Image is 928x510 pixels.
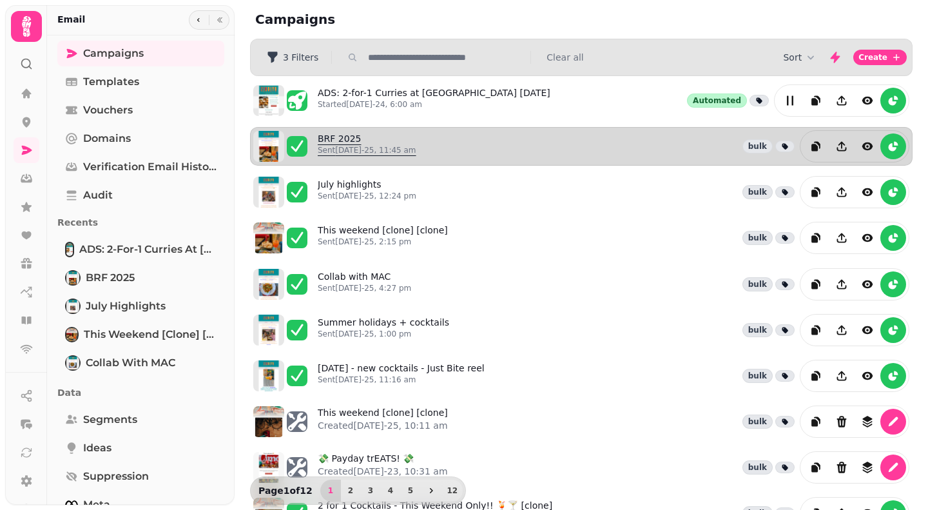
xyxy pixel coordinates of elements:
p: Created [DATE]-25, 10:11 am [318,419,448,432]
img: aHR0cHM6Ly9zdGFtcGVkZS1zZXJ2aWNlLXByb2QtdGVtcGxhdGUtcHJldmlld3MuczMuZXUtd2VzdC0xLmFtYXpvbmF3cy5jb... [253,315,284,346]
a: Collab with MACSent[DATE]-25, 4:27 pm [318,270,411,299]
p: Data [57,381,224,404]
button: 3 [360,480,381,502]
a: This weekend [clone] [clone]This weekend [clone] [clone] [57,322,224,348]
button: reports [880,88,906,113]
img: aHR0cHM6Ly9zdGFtcGVkZS1zZXJ2aWNlLXByb2QtdGVtcGxhdGUtcHJldmlld3MuczMuZXUtd2VzdC0xLmFtYXpvbmF3cy5jb... [253,85,284,116]
a: BRF 2025BRF 2025 [57,265,224,291]
button: reports [880,271,906,297]
a: ADS: 2-for-1 Curries at [GEOGRAPHIC_DATA] [DATE]Started[DATE]-24, 6:00 am [318,86,550,115]
a: Segments [57,407,224,433]
p: Created [DATE]-23, 10:31 am [318,465,448,478]
a: Vouchers [57,97,224,123]
button: view [855,179,880,205]
a: July highlightsSent[DATE]-25, 12:24 pm [318,178,416,206]
div: bulk [742,277,773,291]
span: Create [858,54,887,61]
button: duplicate [803,179,829,205]
button: revisions [855,455,880,480]
a: ADS: 2-for-1 Curries at Zindiya September 2024ADS: 2-for-1 Curries at [GEOGRAPHIC_DATA] [DATE] [57,237,224,262]
p: Sent [DATE]-25, 12:24 pm [318,191,416,201]
button: 1 [320,480,341,502]
button: view [855,317,880,343]
img: aHR0cHM6Ly9zdGFtcGVkZS1zZXJ2aWNlLXByb2QtdGVtcGxhdGUtcHJldmlld3MuczMuZXUtd2VzdC0xLmFtYXpvbmF3cy5jb... [253,222,284,253]
img: aHR0cHM6Ly9zdGFtcGVkZS1zZXJ2aWNlLXByb2QtdGVtcGxhdGUtcHJldmlld3MuczMuZXUtd2VzdC0xLmFtYXpvbmF3cy5jb... [253,452,284,483]
span: Suppression [83,469,149,484]
a: Campaigns [57,41,224,66]
button: Sort [783,51,817,64]
button: view [855,363,880,389]
button: 4 [380,480,401,502]
button: revisions [855,409,880,435]
span: This weekend [clone] [clone] [84,327,217,342]
button: Share campaign preview [829,179,855,205]
span: 2 [345,487,356,495]
span: Verification email history [83,159,217,175]
p: Sent [DATE]-25, 1:00 pm [318,329,449,339]
a: Summer holidays + cocktailsSent[DATE]-25, 1:00 pm [318,316,449,344]
span: 12 [447,487,458,495]
span: Templates [83,74,139,90]
button: 5 [400,480,421,502]
button: edit [880,409,906,435]
button: view [855,271,880,297]
h2: Email [57,13,85,26]
a: July highlightsJuly highlights [57,293,224,319]
p: Recents [57,211,224,234]
span: ADS: 2-for-1 Curries at [GEOGRAPHIC_DATA] [DATE] [79,242,217,257]
span: Segments [83,412,137,427]
button: Share campaign preview [829,225,855,251]
h2: Campaigns [255,10,503,28]
button: duplicate [803,317,829,343]
a: Ideas [57,435,224,461]
div: bulk [742,231,773,245]
button: duplicate [803,409,829,435]
span: 1 [325,487,336,495]
button: duplicate [803,88,829,113]
div: bulk [742,323,773,337]
button: duplicate [803,271,829,297]
a: Suppression [57,464,224,489]
div: bulk [742,415,773,429]
a: Verification email history [57,154,224,180]
a: Collab with MACCollab with MAC [57,350,224,376]
img: This weekend [clone] [clone] [66,328,77,341]
button: Share campaign preview [829,88,855,113]
button: reports [880,317,906,343]
img: July highlights [66,300,79,313]
button: Delete [829,455,855,480]
span: 3 Filters [283,53,318,62]
button: next [420,480,442,502]
button: 2 [340,480,361,502]
button: reports [880,179,906,205]
p: Started [DATE]-24, 6:00 am [318,99,550,110]
div: bulk [742,460,773,475]
button: Share campaign preview [829,133,855,159]
img: aHR0cHM6Ly9zdGFtcGVkZS1zZXJ2aWNlLXByb2QtdGVtcGxhdGUtcHJldmlld3MuczMuZXUtd2VzdC0xLmFtYXpvbmF3cy5jb... [253,131,284,162]
button: view [855,133,880,159]
img: Collab with MAC [66,357,79,369]
button: view [855,225,880,251]
a: This weekend [clone] [clone]Sent[DATE]-25, 2:15 pm [318,224,448,252]
nav: Pagination [320,480,463,502]
a: [DATE] - new cocktails - Just Bite reelSent[DATE]-25, 11:16 am [318,362,485,390]
a: BRF 2025Sent[DATE]-25, 11:45 am [318,132,416,161]
img: aHR0cHM6Ly9zdGFtcGVkZS1zZXJ2aWNlLXByb2QtdGVtcGxhdGUtcHJldmlld3MuczMuZXUtd2VzdC0xLmFtYXpvbmF3cy5jb... [253,177,284,208]
button: 3 Filters [256,47,329,68]
button: Clear all [546,51,583,64]
div: bulk [742,139,773,153]
button: reports [880,363,906,389]
button: duplicate [803,225,829,251]
button: Share campaign preview [829,317,855,343]
button: view [855,88,880,113]
span: Collab with MAC [86,355,175,371]
span: Vouchers [83,103,133,118]
span: Audit [83,188,113,203]
div: Automated [687,93,747,108]
img: aHR0cHM6Ly9zdGFtcGVkZS1zZXJ2aWNlLXByb2QtdGVtcGxhdGUtcHJldmlld3MuczMuZXUtd2VzdC0xLmFtYXpvbmF3cy5jb... [253,406,284,437]
button: edit [777,88,803,113]
button: Share campaign preview [829,271,855,297]
button: edit [880,455,906,480]
button: duplicate [803,133,829,159]
button: reports [880,225,906,251]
